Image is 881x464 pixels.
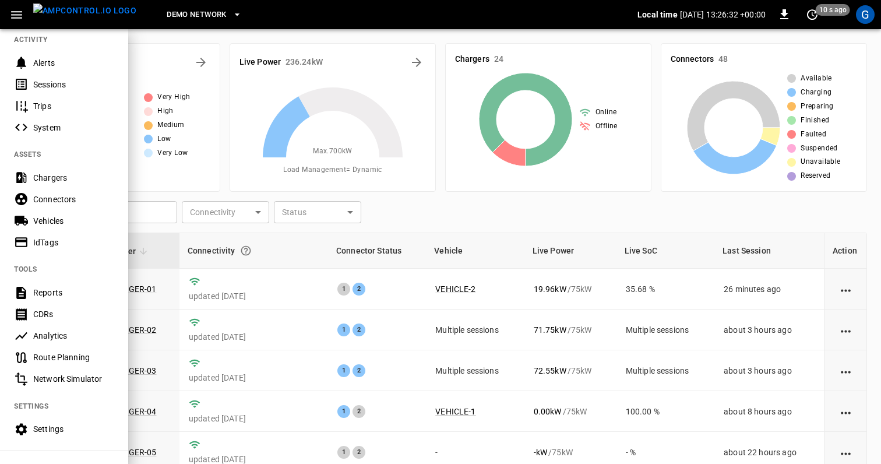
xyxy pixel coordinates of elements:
p: [DATE] 13:26:32 +00:00 [680,9,766,20]
div: Settings [33,423,114,435]
div: Connectors [33,194,114,205]
div: Network Simulator [33,373,114,385]
button: set refresh interval [803,5,822,24]
div: System [33,122,114,133]
div: Alerts [33,57,114,69]
div: IdTags [33,237,114,248]
span: DEMO NETWORK [167,8,226,22]
img: ampcontrol.io logo [33,3,136,18]
span: 10 s ago [816,4,850,16]
div: Analytics [33,330,114,342]
div: Sessions [33,79,114,90]
div: Chargers [33,172,114,184]
div: Vehicles [33,215,114,227]
div: CDRs [33,308,114,320]
div: Route Planning [33,351,114,363]
div: Reports [33,287,114,298]
div: profile-icon [856,5,875,24]
p: Local time [637,9,678,20]
div: Trips [33,100,114,112]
